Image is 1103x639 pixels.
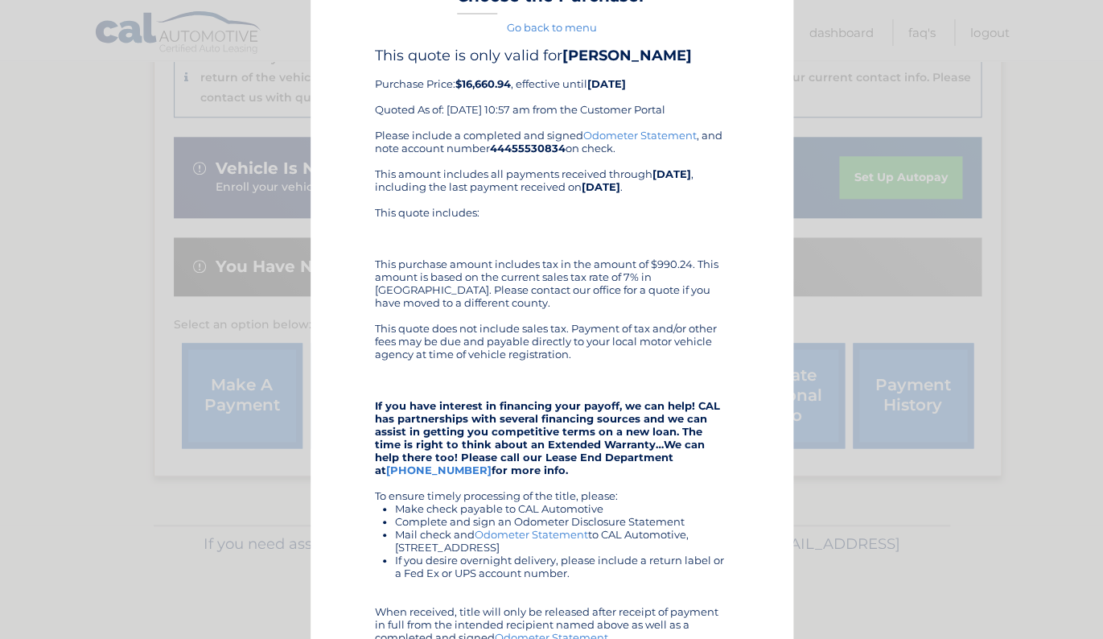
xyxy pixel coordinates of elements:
b: 44455530834 [490,142,566,155]
b: [DATE] [652,167,691,180]
b: $16,660.94 [455,77,511,90]
a: Odometer Statement [475,528,588,541]
strong: If you have interest in financing your payoff, we can help! CAL has partnerships with several fin... [375,399,720,476]
div: Purchase Price: , effective until Quoted As of: [DATE] 10:57 am from the Customer Portal [375,47,729,129]
li: Complete and sign an Odometer Disclosure Statement [395,515,729,528]
div: This quote includes: This purchase amount includes tax in the amount of $990.24. This amount is b... [375,206,729,309]
h4: This quote is only valid for [375,47,729,64]
li: If you desire overnight delivery, please include a return label or a Fed Ex or UPS account number. [395,554,729,579]
b: [DATE] [587,77,626,90]
b: [DATE] [582,180,620,193]
a: Odometer Statement [583,129,697,142]
li: Make check payable to CAL Automotive [395,502,729,515]
a: Go back to menu [507,21,597,34]
b: [PERSON_NAME] [562,47,692,64]
li: Mail check and to CAL Automotive, [STREET_ADDRESS] [395,528,729,554]
a: [PHONE_NUMBER] [386,464,492,476]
